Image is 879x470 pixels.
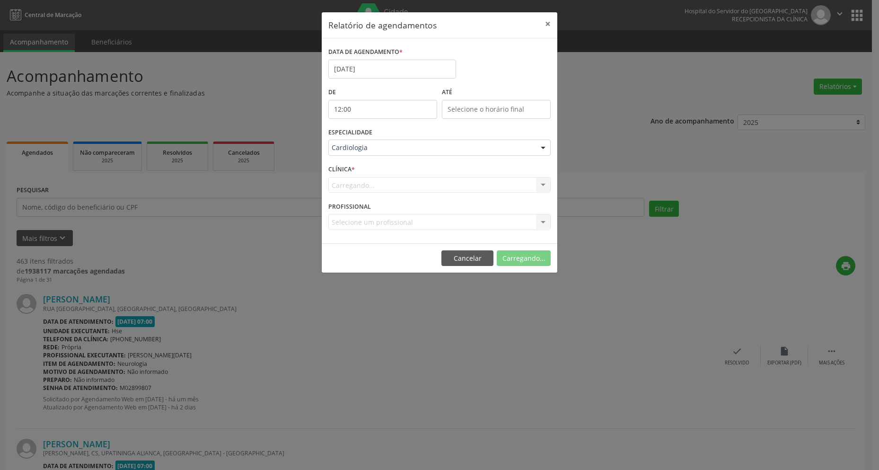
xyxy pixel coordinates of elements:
button: Close [538,12,557,35]
input: Selecione o horário inicial [328,100,437,119]
button: Cancelar [441,250,493,266]
label: ATÉ [442,85,551,100]
label: DATA DE AGENDAMENTO [328,45,403,60]
label: De [328,85,437,100]
button: Carregando... [497,250,551,266]
label: PROFISSIONAL [328,199,371,214]
span: Cardiologia [332,143,531,152]
input: Selecione uma data ou intervalo [328,60,456,79]
h5: Relatório de agendamentos [328,19,437,31]
label: CLÍNICA [328,162,355,177]
label: ESPECIALIDADE [328,125,372,140]
input: Selecione o horário final [442,100,551,119]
